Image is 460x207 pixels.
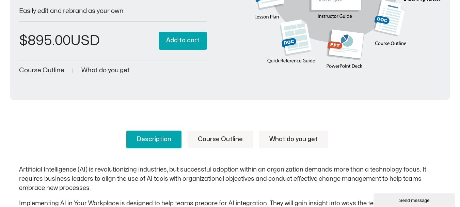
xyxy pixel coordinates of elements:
iframe: chat widget [374,192,457,207]
a: Course Outline [188,131,253,148]
a: What do you get [81,67,130,74]
p: Easily edit and rebrand as your own [19,8,207,14]
bdi: 895.00 [19,34,70,47]
a: Course Outline [19,67,64,74]
button: Add to cart [159,32,207,50]
p: Artificial Intelligence (AI) is revolutionizing industries, but successful adoption within an org... [19,165,441,193]
span: $ [19,34,28,47]
a: What do you get [259,131,328,148]
a: Description [126,131,181,148]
